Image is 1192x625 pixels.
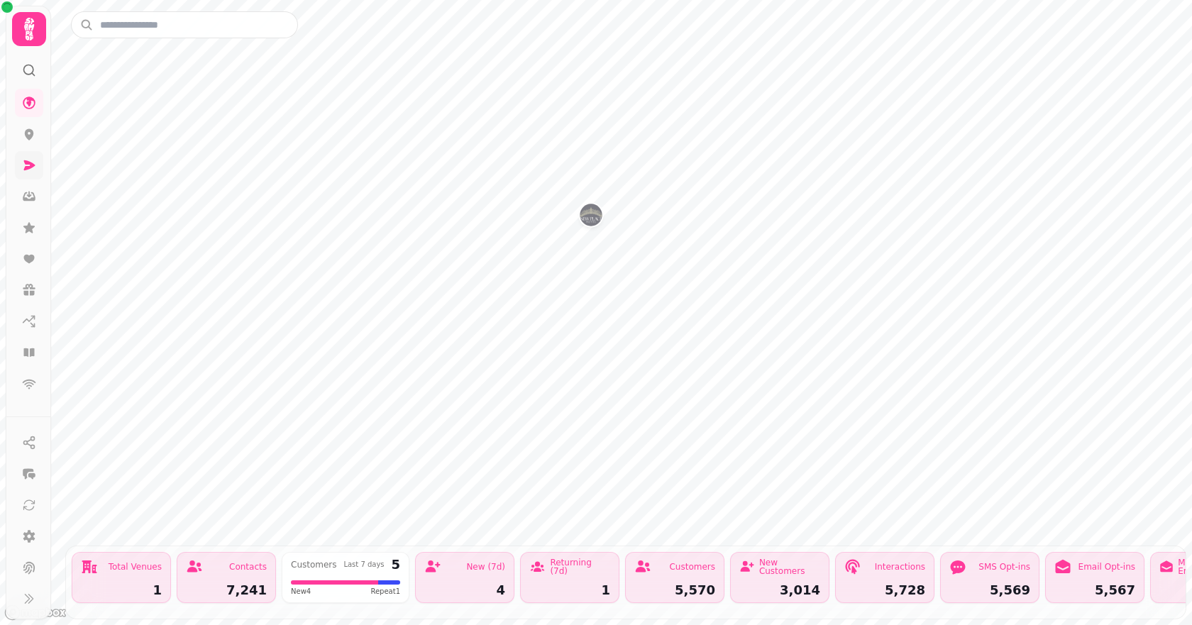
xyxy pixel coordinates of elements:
[1054,584,1135,597] div: 5,567
[291,586,311,597] span: New 4
[109,563,162,571] div: Total Venues
[875,563,925,571] div: Interactions
[844,584,925,597] div: 5,728
[370,586,400,597] span: Repeat 1
[1078,563,1135,571] div: Email Opt-ins
[466,563,505,571] div: New (7d)
[550,558,610,575] div: Returning (7d)
[229,563,267,571] div: Contacts
[81,584,162,597] div: 1
[424,584,505,597] div: 4
[529,584,610,597] div: 1
[669,563,715,571] div: Customers
[739,584,820,597] div: 3,014
[580,204,602,231] div: Map marker
[978,563,1030,571] div: SMS Opt-ins
[343,561,384,568] div: Last 7 days
[186,584,267,597] div: 7,241
[634,584,715,597] div: 5,570
[580,204,602,226] button: New Place Hotel
[949,584,1030,597] div: 5,569
[759,558,820,575] div: New Customers
[4,604,67,621] a: Mapbox logo
[391,558,400,571] div: 5
[291,560,337,569] div: Customers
